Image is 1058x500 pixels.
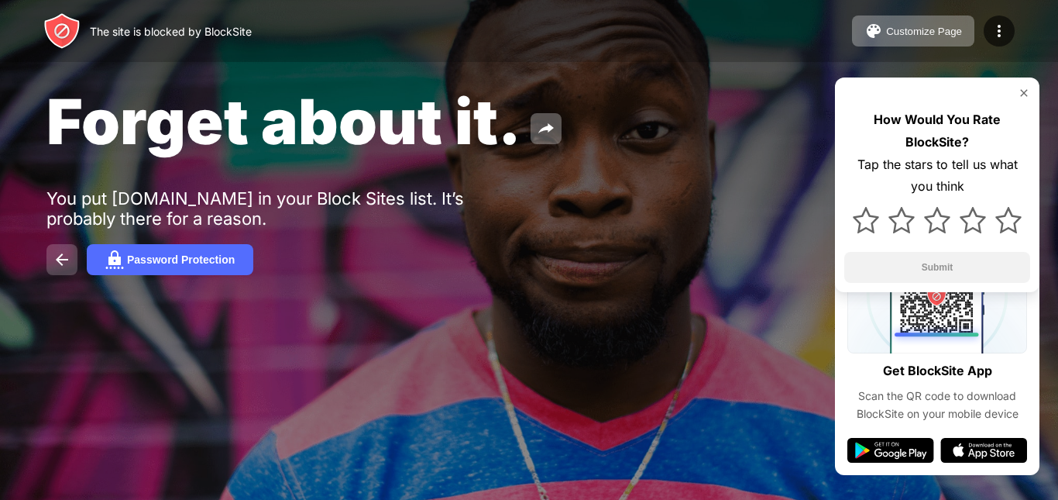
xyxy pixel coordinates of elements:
img: app-store.svg [940,438,1027,463]
div: Tap the stars to tell us what you think [844,153,1030,198]
img: star.svg [960,207,986,233]
div: The site is blocked by BlockSite [90,25,252,38]
img: back.svg [53,250,71,269]
img: google-play.svg [847,438,934,463]
img: rate-us-close.svg [1018,87,1030,99]
img: pallet.svg [864,22,883,40]
img: password.svg [105,250,124,269]
div: Scan the QR code to download BlockSite on your mobile device [847,388,1027,422]
button: Submit [844,252,1030,283]
img: star.svg [853,207,879,233]
div: Customize Page [886,26,962,37]
div: You put [DOMAIN_NAME] in your Block Sites list. It’s probably there for a reason. [46,188,525,229]
button: Password Protection [87,244,253,275]
img: menu-icon.svg [990,22,1008,40]
img: share.svg [537,119,555,138]
div: Password Protection [127,253,235,266]
button: Customize Page [852,16,974,47]
img: star.svg [924,207,950,233]
span: Forget about it. [46,84,521,159]
img: header-logo.svg [43,12,81,50]
img: star.svg [888,207,915,233]
div: Get BlockSite App [883,360,992,382]
img: star.svg [995,207,1022,233]
div: How Would You Rate BlockSite? [844,109,1030,153]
